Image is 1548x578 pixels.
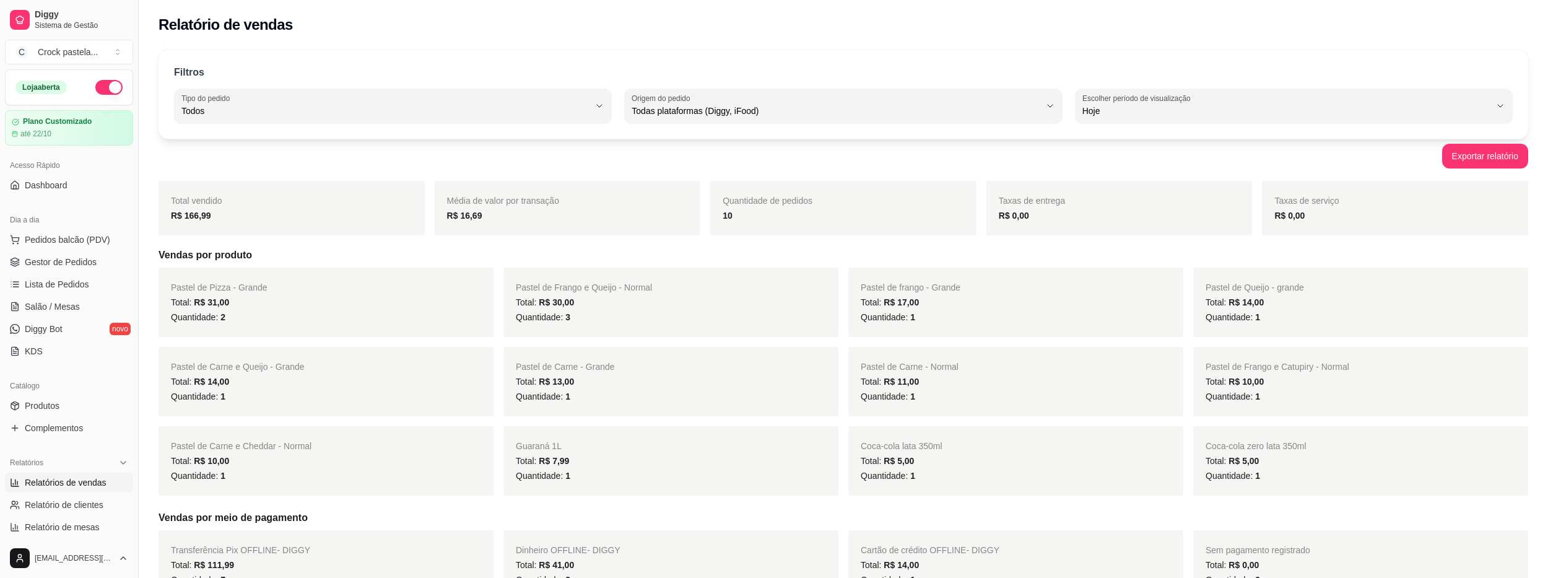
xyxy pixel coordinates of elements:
a: Relatórios de vendas [5,473,133,493]
label: Origem do pedido [632,93,694,103]
span: Pastel de frango - Grande [861,282,960,292]
a: Relatório de clientes [5,495,133,515]
a: Plano Customizadoaté 22/10 [5,110,133,146]
span: 1 [220,471,225,481]
span: Complementos [25,422,83,434]
span: Coca-cola zero lata 350ml [1206,441,1307,451]
span: 1 [1255,312,1260,322]
span: Pedidos balcão (PDV) [25,234,110,246]
span: Quantidade: [861,471,915,481]
span: Quantidade: [1206,471,1260,481]
div: Crock pastela ... [38,46,98,58]
strong: R$ 166,99 [171,211,211,221]
a: DiggySistema de Gestão [5,5,133,35]
label: Escolher período de visualização [1082,93,1194,103]
span: Taxas de entrega [999,196,1065,206]
span: R$ 41,00 [539,560,574,570]
a: Salão / Mesas [5,297,133,317]
span: Total: [1206,456,1259,466]
label: Tipo do pedido [181,93,234,103]
span: Quantidade: [516,471,570,481]
span: Total: [1206,377,1264,387]
article: Plano Customizado [23,117,92,126]
span: R$ 7,99 [539,456,569,466]
span: Quantidade: [516,312,570,322]
span: [EMAIL_ADDRESS][DOMAIN_NAME] [35,553,113,563]
span: Total: [171,297,229,307]
span: Cartão de crédito OFFLINE - DIGGY [861,545,999,555]
span: Pastel de Carne e Cheddar - Normal [171,441,311,451]
span: Pastel de Queijo - grande [1206,282,1304,292]
span: R$ 10,00 [194,456,229,466]
span: Diggy [35,9,128,20]
span: Total: [516,377,574,387]
span: Dashboard [25,179,67,191]
span: Relatórios [10,458,43,468]
h5: Vendas por meio de pagamento [159,510,1528,525]
p: Filtros [174,65,204,80]
span: R$ 10,00 [1228,377,1264,387]
span: Total: [861,560,919,570]
span: R$ 17,00 [884,297,919,307]
span: C [15,46,28,58]
span: R$ 14,00 [884,560,919,570]
span: 1 [910,471,915,481]
button: Tipo do pedidoTodos [174,89,612,123]
span: Dinheiro OFFLINE - DIGGY [516,545,620,555]
span: R$ 5,00 [884,456,914,466]
button: Pedidos balcão (PDV) [5,230,133,250]
span: Salão / Mesas [25,300,80,313]
a: Relatório de mesas [5,517,133,537]
span: R$ 111,99 [194,560,234,570]
span: R$ 5,00 [1228,456,1259,466]
span: Total: [516,456,569,466]
span: R$ 0,00 [1228,560,1259,570]
span: Total: [171,456,229,466]
button: Escolher período de visualizaçãoHoje [1075,89,1513,123]
strong: R$ 16,69 [447,211,482,221]
span: KDS [25,345,43,357]
a: Lista de Pedidos [5,274,133,294]
span: Relatório de clientes [25,499,103,511]
a: Complementos [5,418,133,438]
span: Quantidade: [861,312,915,322]
span: Transferência Pix OFFLINE - DIGGY [171,545,310,555]
span: Total: [171,560,234,570]
div: Loja aberta [15,81,67,94]
strong: 10 [723,211,733,221]
span: Total: [861,377,919,387]
span: Total: [171,377,229,387]
a: Dashboard [5,175,133,195]
span: 1 [910,392,915,401]
span: Total: [516,560,574,570]
span: Quantidade: [171,392,225,401]
button: Exportar relatório [1442,144,1528,169]
span: R$ 11,00 [884,377,919,387]
span: Guaraná 1L [516,441,562,451]
button: Origem do pedidoTodas plataformas (Diggy, iFood) [624,89,1062,123]
h2: Relatório de vendas [159,15,293,35]
span: Taxas de serviço [1274,196,1339,206]
button: Alterar Status [95,80,123,95]
span: Todas plataformas (Diggy, iFood) [632,105,1040,117]
span: R$ 14,00 [194,377,229,387]
span: Quantidade de pedidos [723,196,812,206]
span: Relatórios de vendas [25,476,107,489]
button: Select a team [5,40,133,64]
span: Total: [1206,560,1259,570]
span: Diggy Bot [25,323,63,335]
span: Quantidade: [1206,312,1260,322]
span: 1 [910,312,915,322]
span: Relatório de mesas [25,521,100,533]
span: Coca-cola lata 350ml [861,441,942,451]
span: Pastel de Frango e Catupiry - Normal [1206,362,1349,372]
span: 1 [1255,471,1260,481]
span: Total: [861,456,914,466]
span: Pastel de Carne - Normal [861,362,959,372]
span: Produtos [25,400,59,412]
span: Quantidade: [516,392,570,401]
span: R$ 13,00 [539,377,574,387]
button: [EMAIL_ADDRESS][DOMAIN_NAME] [5,543,133,573]
article: até 22/10 [20,129,51,139]
span: Total: [516,297,574,307]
